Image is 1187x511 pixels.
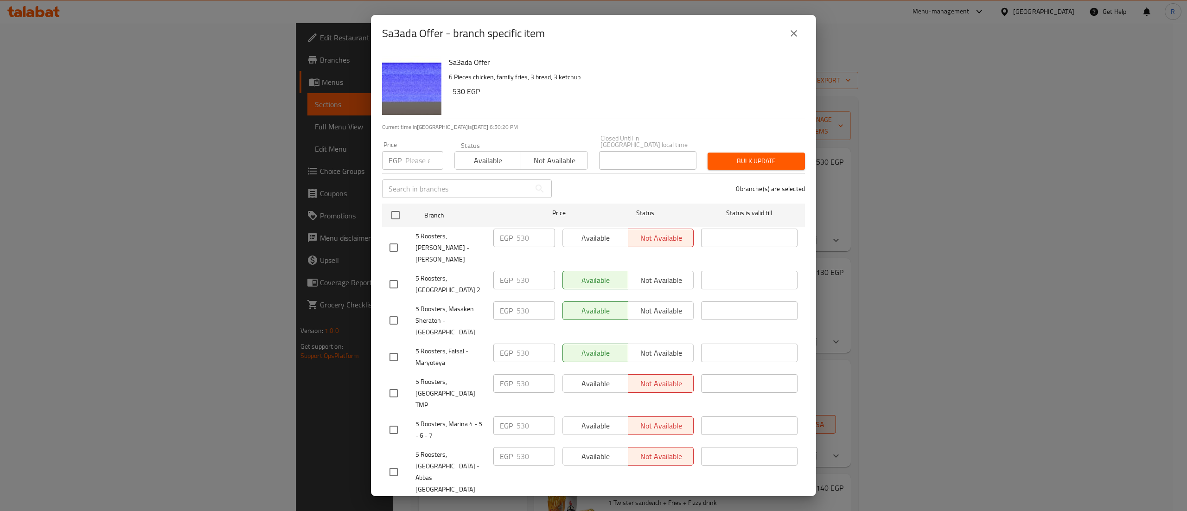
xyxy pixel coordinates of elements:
span: Price [528,207,590,219]
p: Current time in [GEOGRAPHIC_DATA] is [DATE] 6:50:20 PM [382,123,805,131]
input: Please enter price [405,151,443,170]
p: EGP [500,378,513,389]
input: Please enter price [517,301,555,320]
span: 5 Roosters, Faisal - Maryoteya [415,345,486,369]
span: 5 Roosters, [GEOGRAPHIC_DATA] 2 [415,273,486,296]
input: Please enter price [517,229,555,247]
h2: Sa3ada Offer - branch specific item [382,26,545,41]
p: EGP [500,232,513,243]
span: Bulk update [715,155,798,167]
p: EGP [500,420,513,431]
p: 6 Pieces chicken, family fries, 3 bread, 3 ketchup [449,71,798,83]
p: EGP [500,305,513,316]
span: Available [459,154,517,167]
button: Bulk update [708,153,805,170]
span: 5 Roosters, Marina 4 - 5 - 6 - 7 [415,418,486,441]
p: EGP [389,155,402,166]
input: Please enter price [517,344,555,362]
p: EGP [500,275,513,286]
span: Status [597,207,694,219]
input: Please enter price [517,374,555,393]
span: 5 Roosters, [GEOGRAPHIC_DATA] TMP [415,376,486,411]
button: close [783,22,805,45]
span: 5 Roosters, [PERSON_NAME] - [PERSON_NAME] [415,230,486,265]
input: Please enter price [517,447,555,466]
p: 0 branche(s) are selected [736,184,805,193]
span: 5 Roosters, [GEOGRAPHIC_DATA] - Abbas [GEOGRAPHIC_DATA] [415,449,486,495]
p: EGP [500,347,513,358]
input: Please enter price [517,271,555,289]
input: Search in branches [382,179,530,198]
button: Not available [521,151,587,170]
button: Available [454,151,521,170]
span: Branch [424,210,521,221]
p: EGP [500,451,513,462]
h6: Sa3ada Offer [449,56,798,69]
img: Sa3ada Offer [382,56,441,115]
span: Not available [525,154,584,167]
h6: 530 EGP [453,85,798,98]
span: Status is valid till [701,207,798,219]
input: Please enter price [517,416,555,435]
span: 5 Roosters, Masaken Sheraton - [GEOGRAPHIC_DATA] [415,303,486,338]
